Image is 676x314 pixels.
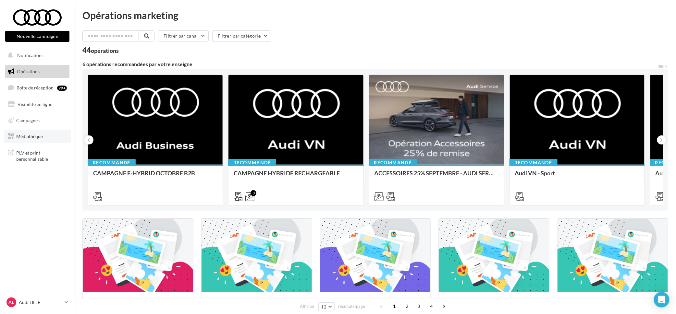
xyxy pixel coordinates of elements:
button: Nouvelle campagne [5,31,69,42]
div: Calendrier éditorial national : semaine du 22.09 au 28.09 [88,297,188,310]
div: 99+ [57,86,67,91]
span: 4 [426,301,436,311]
div: 44 [82,47,119,54]
a: Médiathèque [4,130,71,143]
a: PLV et print personnalisable [4,146,71,165]
span: Opérations [17,69,40,74]
span: Afficher [300,303,315,309]
span: PLV et print personnalisable [16,148,67,162]
a: Visibilité en ligne [4,98,71,111]
span: Notifications [17,52,43,58]
span: Campagnes [16,117,40,123]
span: 3 [413,301,424,311]
span: 1 [389,301,399,311]
div: Recommandé [228,159,276,166]
div: ACCESSOIRES 25% SEPTEMBRE - AUDI SERVICE [375,170,499,183]
div: Open Intercom Messenger [654,292,670,308]
div: Calendrier éditorial national : semaine du 15.09 au 21.09 [207,297,307,310]
a: Opérations [4,65,71,78]
div: Calendrier éditorial national : du 02.09 au 15.09 [444,297,544,310]
a: Campagnes [4,114,71,127]
div: 6 opérations recommandées par votre enseigne [82,62,658,67]
button: Notifications [4,49,68,62]
span: Médiathèque [16,134,43,139]
button: Filtrer par catégorie [212,30,271,41]
span: AL [9,299,14,306]
div: Recommandé [369,159,417,166]
div: CAMPAGNE E-HYBRID OCTOBRE B2B [93,170,217,183]
a: Boîte de réception99+ [4,81,71,95]
span: Visibilité en ligne [18,101,52,107]
div: 3 [251,190,256,196]
div: Audi VN - Sport [515,170,639,183]
span: résultats/page [338,303,365,309]
span: 2 [402,301,412,311]
a: AL Audi LILLE [5,296,69,308]
button: 12 [318,302,335,311]
div: Opérations marketing [82,10,668,20]
div: opérations [91,48,119,53]
button: Filtrer par canal [158,30,209,41]
div: Recommandé [510,159,558,166]
div: Calendrier éditorial national : du 02.09 au 09.09 [563,297,663,310]
div: Recommandé [88,159,136,166]
p: Audi LILLE [19,299,62,306]
div: Calendrier éditorial national : semaine du 08.09 au 14.09 [326,297,425,310]
span: 12 [321,304,327,309]
span: Boîte de réception [17,85,54,90]
div: CAMPAGNE HYBRIDE RECHARGEABLE [234,170,358,183]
